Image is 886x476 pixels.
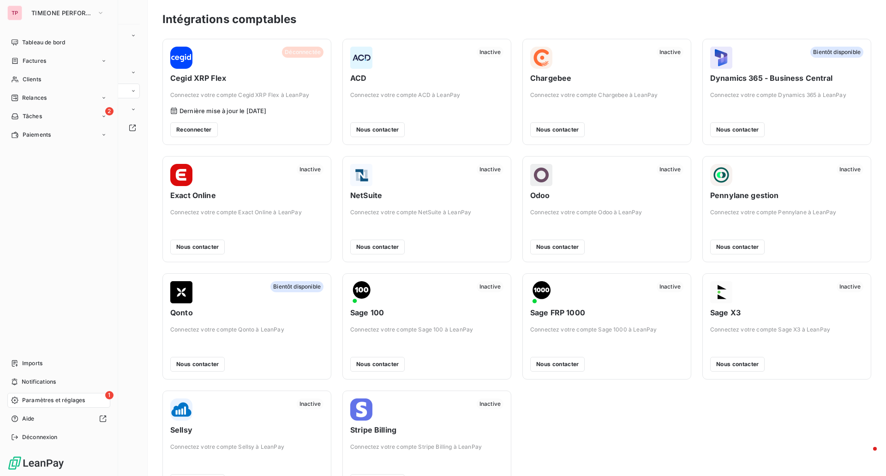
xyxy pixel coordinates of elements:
[710,357,765,372] button: Nous contacter
[22,378,56,386] span: Notifications
[350,424,503,435] span: Stripe Billing
[350,307,503,318] span: Sage 100
[170,240,225,254] button: Nous contacter
[837,164,863,175] span: Inactive
[855,445,877,467] iframe: Intercom live chat
[22,415,35,423] span: Aide
[710,91,863,99] span: Connectez votre compte Dynamics 365 à LeanPay
[530,91,683,99] span: Connectez votre compte Chargebee à LeanPay
[350,72,503,84] span: ACD
[477,47,503,58] span: Inactive
[530,307,683,318] span: Sage FRP 1000
[530,190,683,201] span: Odoo
[23,57,46,65] span: Factures
[530,164,552,186] img: Odoo logo
[350,240,405,254] button: Nous contacter
[170,91,323,99] span: Connectez votre compte Cegid XRP Flex à LeanPay
[170,357,225,372] button: Nous contacter
[105,107,114,115] span: 2
[530,325,683,334] span: Connectez votre compte Sage 1000 à LeanPay
[170,208,323,217] span: Connectez votre compte Exact Online à LeanPay
[530,281,552,303] img: Sage FRP 1000 logo
[297,398,323,410] span: Inactive
[350,398,372,421] img: Stripe Billing logo
[22,433,58,441] span: Déconnexion
[23,75,41,84] span: Clients
[282,47,323,58] span: Déconnectée
[7,6,22,20] div: TP
[530,72,683,84] span: Chargebee
[350,190,503,201] span: NetSuite
[350,325,503,334] span: Connectez votre compte Sage 100 à LeanPay
[31,9,93,17] span: TIMEONE PERFORMANCE
[710,122,765,137] button: Nous contacter
[22,94,47,102] span: Relances
[170,424,323,435] span: Sellsy
[657,47,683,58] span: Inactive
[7,456,65,470] img: Logo LeanPay
[710,47,732,69] img: Dynamics 365 - Business Central logo
[350,281,372,303] img: Sage 100 logo
[22,359,42,368] span: Imports
[710,307,863,318] span: Sage X3
[170,307,323,318] span: Qonto
[350,164,372,186] img: NetSuite logo
[350,47,372,69] img: ACD logo
[530,240,585,254] button: Nous contacter
[477,164,503,175] span: Inactive
[350,357,405,372] button: Nous contacter
[297,164,323,175] span: Inactive
[170,281,192,303] img: Qonto logo
[657,164,683,175] span: Inactive
[710,72,863,84] span: Dynamics 365 - Business Central
[170,164,192,186] img: Exact Online logo
[170,122,218,137] button: Reconnecter
[350,122,405,137] button: Nous contacter
[180,107,267,114] span: Dernière mise à jour le [DATE]
[170,443,323,451] span: Connectez votre compte Sellsy à LeanPay
[23,112,42,121] span: Tâches
[170,190,323,201] span: Exact Online
[170,72,323,84] span: Cegid XRP Flex
[657,281,683,292] span: Inactive
[530,208,683,217] span: Connectez votre compte Odoo à LeanPay
[170,398,192,421] img: Sellsy logo
[837,281,863,292] span: Inactive
[710,240,765,254] button: Nous contacter
[530,47,552,69] img: Chargebee logo
[162,11,296,28] h3: Intégrations comptables
[350,443,503,451] span: Connectez votre compte Stripe Billing à LeanPay
[350,208,503,217] span: Connectez votre compte NetSuite à LeanPay
[477,281,503,292] span: Inactive
[22,38,65,47] span: Tableau de bord
[530,357,585,372] button: Nous contacter
[710,190,863,201] span: Pennylane gestion
[170,47,192,69] img: Cegid XRP Flex logo
[7,411,110,426] a: Aide
[170,325,323,334] span: Connectez votre compte Qonto à LeanPay
[270,281,323,292] span: Bientôt disponible
[710,208,863,217] span: Connectez votre compte Pennylane à LeanPay
[530,122,585,137] button: Nous contacter
[477,398,503,410] span: Inactive
[350,91,503,99] span: Connectez votre compte ACD à LeanPay
[710,164,732,186] img: Pennylane gestion logo
[22,396,85,404] span: Paramètres et réglages
[23,131,51,139] span: Paiements
[710,281,732,303] img: Sage X3 logo
[810,47,863,58] span: Bientôt disponible
[105,391,114,399] span: 1
[710,325,863,334] span: Connectez votre compte Sage X3 à LeanPay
